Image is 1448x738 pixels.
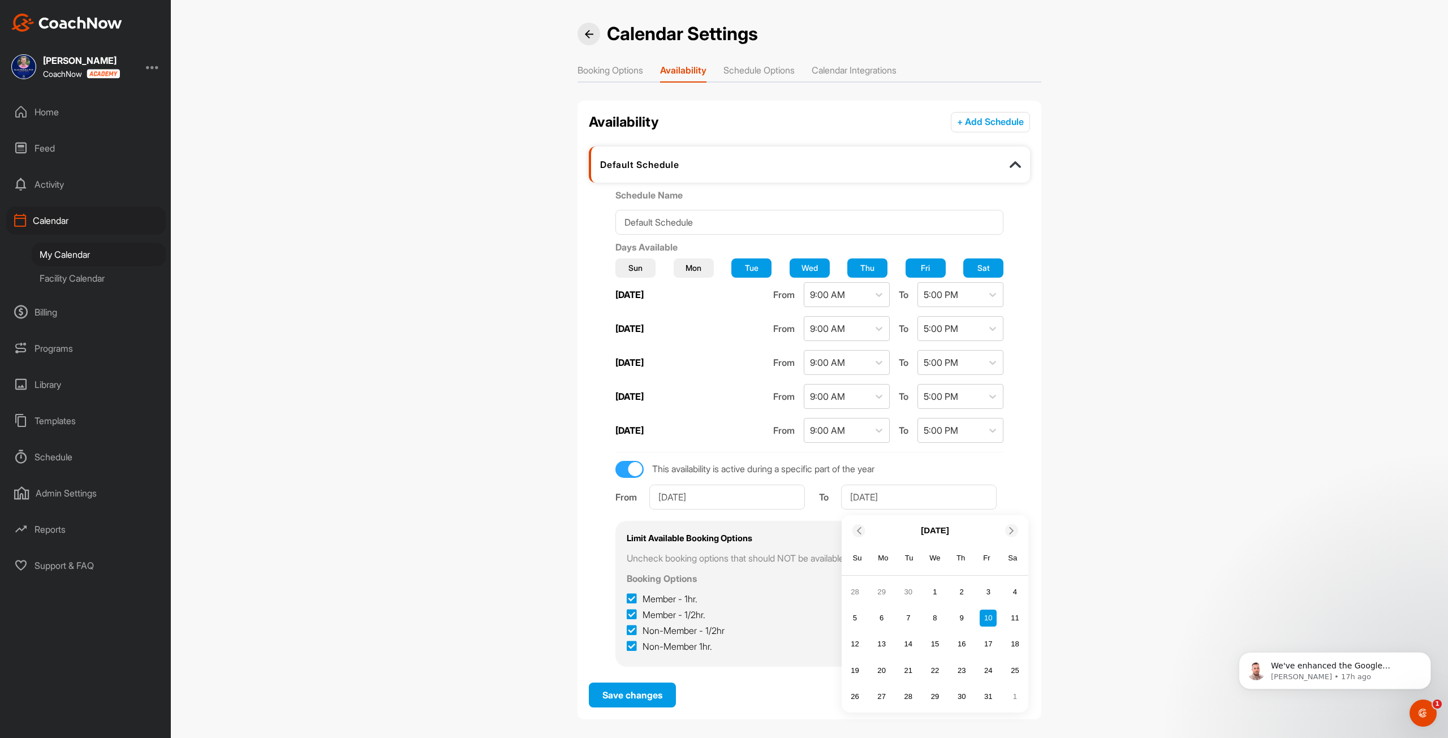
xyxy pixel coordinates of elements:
[652,463,874,475] span: This availability is active during a specific part of the year
[900,688,917,705] div: Choose Tuesday, October 28th, 2025
[49,44,195,54] p: Message from Alex, sent 17h ago
[801,262,818,274] span: Wed
[810,424,845,437] div: 9:00 AM
[926,662,943,679] div: Choose Wednesday, October 22nd, 2025
[850,551,865,566] div: Su
[602,689,662,701] span: Save changes
[6,134,166,162] div: Feed
[953,584,970,601] div: Choose Thursday, October 2nd, 2025
[953,636,970,653] div: Choose Thursday, October 16th, 2025
[600,159,958,170] div: Default Schedule
[32,243,166,266] div: My Calendar
[980,688,997,705] div: Choose Friday, October 31st, 2025
[924,390,958,403] div: 5:00 PM
[11,54,36,79] img: square_40516db2916e8261e2cdf582b2492737.jpg
[1007,610,1024,627] div: Choose Saturday, October 11th, 2025
[585,30,593,38] img: Back
[926,688,943,705] div: Choose Wednesday, October 29th, 2025
[926,584,943,601] div: Choose Wednesday, October 1st, 2025
[899,322,908,335] span: To
[873,688,890,705] div: Choose Monday, October 27th, 2025
[1007,636,1024,653] div: Choose Saturday, October 18th, 2025
[1006,551,1020,566] div: Sa
[873,584,890,601] div: Choose Monday, September 29th, 2025
[924,356,958,369] div: 5:00 PM
[1410,700,1437,727] iframe: Intercom live chat
[628,262,643,274] span: Sun
[6,334,166,362] div: Programs
[899,390,908,403] span: To
[810,288,845,301] div: 9:00 AM
[951,112,1030,132] button: + Add Schedule
[924,424,958,437] div: 5:00 PM
[615,258,656,278] button: Sun
[899,356,908,369] span: To
[812,63,897,81] li: Calendar Integrations
[6,551,166,580] div: Support & FAQ
[847,258,887,278] button: Thu
[686,262,701,274] span: Mon
[921,524,949,537] p: [DATE]
[1007,688,1024,705] div: Choose Saturday, November 1st, 2025
[980,584,997,601] div: Choose Friday, October 3rd, 2025
[810,322,845,335] div: 9:00 AM
[615,241,678,253] label: Days Available
[860,262,874,274] span: Thu
[900,584,917,601] div: Choose Tuesday, September 30th, 2025
[1007,584,1024,601] div: Choose Saturday, October 4th, 2025
[627,592,697,606] label: Member - 1hr.
[876,551,891,566] div: Mo
[1433,700,1442,709] span: 1
[43,56,120,65] div: [PERSON_NAME]
[928,551,942,566] div: We
[589,112,659,132] h2: Availability
[615,289,644,300] label: [DATE]
[873,662,890,679] div: Choose Monday, October 20th, 2025
[1007,662,1024,679] div: Choose Saturday, October 25th, 2025
[773,424,795,437] span: From
[924,288,958,301] div: 5:00 PM
[899,424,908,437] span: To
[627,608,705,622] label: Member - 1/2hr.
[615,425,644,436] label: [DATE]
[6,98,166,126] div: Home
[953,688,970,705] div: Choose Thursday, October 30th, 2025
[846,610,863,627] div: Choose Sunday, October 5th, 2025
[846,662,863,679] div: Choose Sunday, October 19th, 2025
[873,610,890,627] div: Choose Monday, October 6th, 2025
[980,636,997,653] div: Choose Friday, October 17th, 2025
[924,322,958,335] div: 5:00 PM
[921,262,930,274] span: Fri
[615,357,644,368] label: [DATE]
[627,640,712,653] label: Non-Member 1hr.
[6,407,166,435] div: Templates
[6,479,166,507] div: Admin Settings
[902,551,916,566] div: Tu
[43,69,120,79] div: CoachNow
[846,688,863,705] div: Choose Sunday, October 26th, 2025
[906,258,946,278] button: Fri
[745,262,759,274] span: Tue
[926,636,943,653] div: Choose Wednesday, October 15th, 2025
[873,636,890,653] div: Choose Monday, October 13th, 2025
[6,298,166,326] div: Billing
[607,23,758,45] h2: Calendar Settings
[6,515,166,543] div: Reports
[963,258,1003,278] button: Sat
[11,14,122,32] img: CoachNow
[32,266,166,290] div: Facility Calendar
[87,69,120,79] img: CoachNow acadmey
[1010,159,1021,170] img: info
[953,662,970,679] div: Choose Thursday, October 23rd, 2025
[790,258,830,278] button: Wed
[589,683,676,707] button: Save changes
[899,288,908,301] span: To
[6,370,166,399] div: Library
[1222,628,1448,707] iframe: Intercom notifications message
[615,323,644,334] label: [DATE]
[953,610,970,627] div: Choose Thursday, October 9th, 2025
[900,662,917,679] div: Choose Tuesday, October 21st, 2025
[674,258,714,278] button: Mon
